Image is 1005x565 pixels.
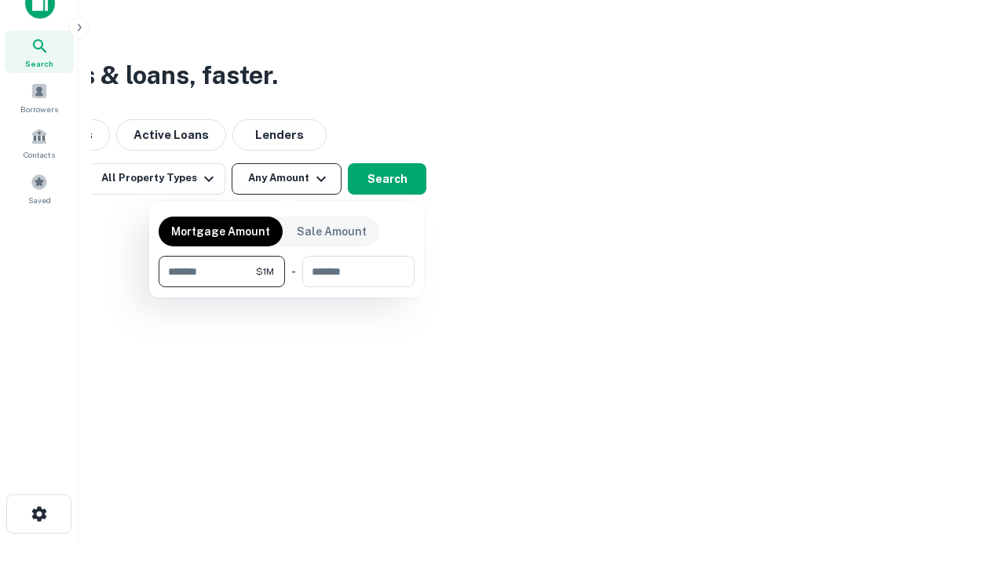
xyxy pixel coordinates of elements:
[926,439,1005,515] iframe: Chat Widget
[297,223,367,240] p: Sale Amount
[291,256,296,287] div: -
[256,264,274,279] span: $1M
[171,223,270,240] p: Mortgage Amount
